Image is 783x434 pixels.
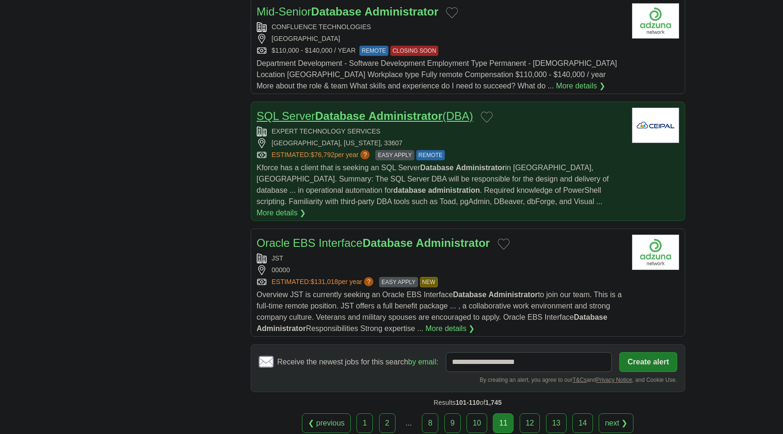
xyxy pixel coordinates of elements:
[408,358,436,366] a: by email
[481,111,493,123] button: Add to favorite jobs
[420,277,438,287] span: NEW
[498,238,510,250] button: Add to favorite jobs
[572,413,593,433] a: 14
[632,3,679,39] img: Company logo
[257,59,617,90] span: Department Development - Software Development Employment Type Permanent - [DEMOGRAPHIC_DATA] Loca...
[420,164,454,172] strong: Database
[364,5,438,18] strong: Administrator
[315,110,365,122] strong: Database
[257,291,622,332] span: Overview JST is currently seeking an Oracle EBS Interface to join our team. This is a full-time r...
[619,352,677,372] button: Create alert
[632,108,679,143] img: Company logo
[426,323,475,334] a: More details ❯
[596,377,632,383] a: Privacy Notice
[416,150,445,160] span: REMOTE
[251,392,685,413] div: Results of
[556,80,605,92] a: More details ❯
[360,150,370,159] span: ?
[453,291,486,299] strong: Database
[257,22,625,32] div: CONFLUENCE TECHNOLOGIES
[257,5,439,18] a: Mid-SeniorDatabase Administrator
[257,138,625,148] div: [GEOGRAPHIC_DATA], [US_STATE], 33607
[390,46,439,56] span: CLOSING SOON
[310,151,334,158] span: $76,792
[546,413,567,433] a: 13
[399,414,418,433] div: ...
[257,46,625,56] div: $110,000 - $140,000 / YEAR
[520,413,540,433] a: 12
[493,413,514,433] div: 11
[416,237,490,249] strong: Administrator
[257,237,490,249] a: Oracle EBS InterfaceDatabase Administrator
[456,399,480,406] span: 101-110
[632,235,679,270] img: Company logo
[272,150,372,160] a: ESTIMATED:$76,792per year?
[277,356,438,368] span: Receive the newest jobs for this search :
[574,313,607,321] strong: Database
[356,413,373,433] a: 1
[311,5,362,18] strong: Database
[259,376,677,384] div: By creating an alert, you agree to our and , and Cookie Use.
[444,413,461,433] a: 9
[257,34,625,44] div: [GEOGRAPHIC_DATA]
[310,278,338,285] span: $131,018
[485,399,502,406] span: 1,745
[368,110,442,122] strong: Administrator
[257,324,306,332] strong: Administrator
[257,207,306,219] a: More details ❯
[257,253,625,263] div: JST
[379,277,418,287] span: EASY APPLY
[456,164,505,172] strong: Administrator
[302,413,351,433] a: ❮ previous
[572,377,586,383] a: T&Cs
[257,110,474,122] a: SQL ServerDatabase Administrator(DBA)
[363,237,413,249] strong: Database
[364,277,373,286] span: ?
[599,413,633,433] a: next ❯
[467,413,487,433] a: 10
[446,7,458,18] button: Add to favorite jobs
[379,413,395,433] a: 2
[422,413,438,433] a: 8
[428,186,480,194] strong: administration
[257,164,609,205] span: Kforce has a client that is seeking an SQL Server in [GEOGRAPHIC_DATA], [GEOGRAPHIC_DATA]. Summar...
[272,277,376,287] a: ESTIMATED:$131,018per year?
[257,126,625,136] div: EXPERT TECHNOLOGY SERVICES
[393,186,426,194] strong: database
[257,265,625,275] div: 00000
[359,46,388,56] span: REMOTE
[375,150,414,160] span: EASY APPLY
[489,291,538,299] strong: Administrator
